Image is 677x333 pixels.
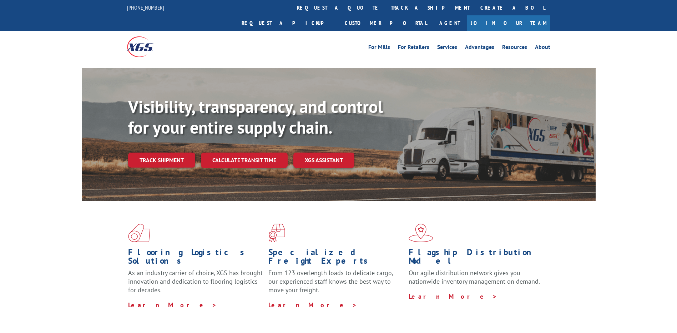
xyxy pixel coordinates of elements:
a: Calculate transit time [201,153,288,168]
h1: Flooring Logistics Solutions [128,248,263,269]
a: Services [437,44,457,52]
h1: Specialized Freight Experts [268,248,403,269]
h1: Flagship Distribution Model [409,248,544,269]
a: For Mills [368,44,390,52]
a: XGS ASSISTANT [293,153,354,168]
a: For Retailers [398,44,429,52]
img: xgs-icon-total-supply-chain-intelligence-red [128,224,150,242]
a: Resources [502,44,527,52]
a: Learn More > [409,292,497,300]
a: About [535,44,550,52]
a: Request a pickup [236,15,339,31]
a: Learn More > [128,301,217,309]
a: Join Our Team [467,15,550,31]
img: xgs-icon-focused-on-flooring-red [268,224,285,242]
a: [PHONE_NUMBER] [127,4,164,11]
b: Visibility, transparency, and control for your entire supply chain. [128,95,383,138]
a: Track shipment [128,153,195,168]
a: Learn More > [268,301,357,309]
a: Agent [432,15,467,31]
span: Our agile distribution network gives you nationwide inventory management on demand. [409,269,540,285]
img: xgs-icon-flagship-distribution-model-red [409,224,433,242]
span: As an industry carrier of choice, XGS has brought innovation and dedication to flooring logistics... [128,269,263,294]
a: Advantages [465,44,494,52]
p: From 123 overlength loads to delicate cargo, our experienced staff knows the best way to move you... [268,269,403,300]
a: Customer Portal [339,15,432,31]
